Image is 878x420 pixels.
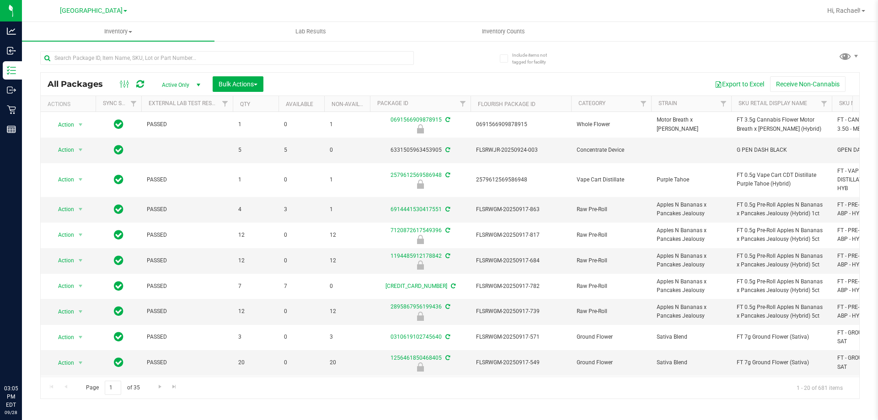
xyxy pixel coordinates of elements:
span: In Sync [114,144,123,156]
span: Ground Flower [577,333,646,341]
span: FLSRWGM-20250917-782 [476,282,566,291]
span: FT 0.5g Pre-Roll Apples N Bananas x Pancakes Jealousy (Hybrid) 5ct [737,252,826,269]
span: Include items not tagged for facility [512,52,558,65]
span: 0 [284,307,319,316]
a: 0691566909878915 [391,117,442,123]
a: 7120872617549396 [391,227,442,234]
span: Concentrate Device [577,146,646,154]
div: Newly Received [369,362,472,372]
span: 5 [284,146,319,154]
span: 7 [284,282,319,291]
span: G PEN DASH BLACK [737,146,826,154]
a: Inventory [22,22,214,41]
span: 20 [330,358,364,367]
span: Raw Pre-Roll [577,205,646,214]
span: PASSED [147,175,227,184]
a: 2579612569586948 [391,172,442,178]
span: Sync from Compliance System [444,355,450,361]
span: In Sync [114,254,123,267]
span: Apples N Bananas x Pancakes Jealousy [657,252,726,269]
span: Action [50,118,75,131]
div: Locked due to Testing Failure [369,180,472,189]
span: 1 [238,175,273,184]
a: Go to the last page [168,381,181,393]
span: 0 [284,120,319,129]
span: 12 [238,256,273,265]
span: 0 [284,256,319,265]
span: Sync from Compliance System [444,147,450,153]
button: Export to Excel [709,76,770,92]
span: Action [50,229,75,241]
span: Apples N Bananas x Pancakes Jealousy [657,226,726,244]
span: FLSRWGM-20250917-739 [476,307,566,316]
span: Action [50,305,75,318]
span: select [75,144,86,156]
span: 3 [330,333,364,341]
a: Sku Retail Display Name [739,100,807,106]
span: In Sync [114,356,123,369]
a: Inventory Counts [407,22,600,41]
span: Sync from Compliance System [444,117,450,123]
span: FT 3.5g Cannabis Flower Motor Breath x [PERSON_NAME] (Hybrid) [737,116,826,133]
span: Action [50,173,75,186]
span: 2579612569586948 [476,175,566,184]
span: PASSED [147,256,227,265]
span: 12 [330,307,364,316]
a: Lab Results [214,22,407,41]
span: 12 [330,231,364,239]
span: Motor Breath x [PERSON_NAME] [657,116,726,133]
div: Actions [48,101,92,107]
span: Purple Tahoe [657,175,726,184]
a: Strain [658,100,677,106]
span: 1 - 20 of 681 items [789,381,850,394]
span: Sativa Blend [657,358,726,367]
span: select [75,254,86,267]
span: Sativa Blend [657,333,726,341]
a: Non-Available [332,101,372,107]
span: In Sync [114,173,123,186]
span: select [75,280,86,292]
span: In Sync [114,305,123,318]
span: 7 [238,282,273,291]
span: 0 [284,333,319,341]
span: FLSRWGM-20250917-571 [476,333,566,341]
inline-svg: Reports [7,125,16,134]
span: FLSRWGM-20250917-817 [476,231,566,239]
span: Raw Pre-Roll [577,256,646,265]
span: 5 [238,146,273,154]
button: Bulk Actions [213,76,263,92]
span: Sync from Compliance System [444,172,450,178]
div: Locked due to Testing Failure [369,124,472,133]
span: In Sync [114,118,123,131]
span: PASSED [147,282,227,291]
span: select [75,118,86,131]
div: Newly Received [369,312,472,321]
a: 1194485912178842 [391,253,442,259]
a: 0310619102745640 [391,334,442,340]
span: Action [50,144,75,156]
span: Sync from Compliance System [450,283,455,289]
span: select [75,173,86,186]
span: 3 [238,333,273,341]
span: PASSED [147,307,227,316]
p: 09/28 [4,409,18,416]
span: [GEOGRAPHIC_DATA] [60,7,123,15]
span: PASSED [147,205,227,214]
span: 0 [284,175,319,184]
span: In Sync [114,330,123,343]
span: PASSED [147,120,227,129]
a: Sync Status [103,100,138,106]
span: Whole Flower [577,120,646,129]
input: Search Package ID, Item Name, SKU, Lot or Part Number... [40,51,414,65]
span: 12 [238,231,273,239]
inline-svg: Retail [7,105,16,114]
span: Bulk Actions [219,80,257,88]
div: 6331505963453905 [369,146,472,154]
span: FT 0.5g Pre-Roll Apples N Bananas x Pancakes Jealousy (Hybrid) 5ct [737,226,826,244]
span: Inventory [22,27,214,36]
span: Ground Flower [577,358,646,367]
span: Sync from Compliance System [444,334,450,340]
a: External Lab Test Result [149,100,220,106]
span: Sync from Compliance System [444,206,450,213]
span: FT 7g Ground Flower (Sativa) [737,358,826,367]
